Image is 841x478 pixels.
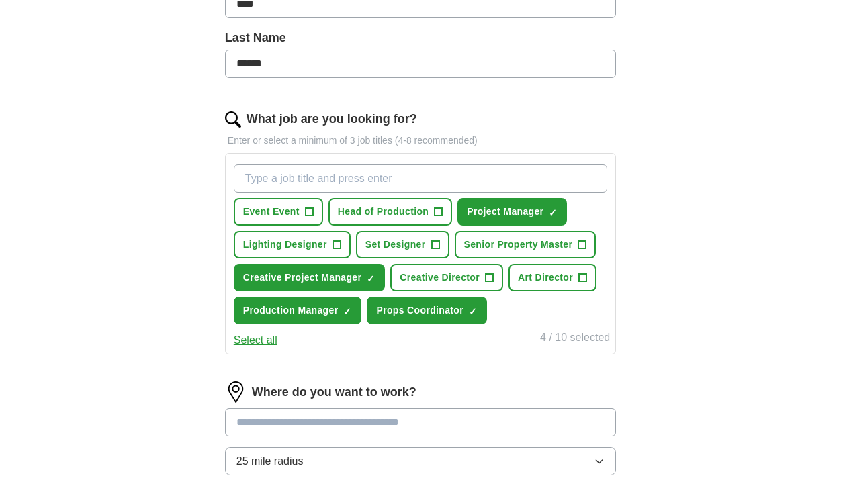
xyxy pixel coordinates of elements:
span: Creative Project Manager [243,271,361,285]
span: Event Event [243,205,300,219]
label: Where do you want to work? [252,383,416,401]
span: Senior Property Master [464,238,573,252]
span: Props Coordinator [376,303,463,318]
button: Props Coordinator✓ [367,297,487,324]
span: Creative Director [400,271,480,285]
span: Lighting Designer [243,238,327,252]
span: Set Designer [365,238,426,252]
img: search.png [225,111,241,128]
div: 4 / 10 selected [540,330,610,348]
span: Head of Production [338,205,429,219]
span: ✓ [343,306,351,317]
span: ✓ [367,273,375,284]
label: Last Name [225,29,616,47]
label: What job are you looking for? [247,110,417,128]
button: Project Manager✓ [457,198,567,226]
span: Art Director [518,271,573,285]
button: Event Event [234,198,323,226]
button: Creative Project Manager✓ [234,264,385,291]
button: Select all [234,332,277,348]
button: Production Manager✓ [234,297,362,324]
span: ✓ [469,306,477,317]
span: 25 mile radius [236,453,304,469]
img: location.png [225,381,247,403]
button: Art Director [508,264,596,291]
button: Lighting Designer [234,231,351,258]
span: Project Manager [467,205,543,219]
button: Head of Production [328,198,452,226]
button: Senior Property Master [455,231,596,258]
input: Type a job title and press enter [234,164,607,193]
button: Set Designer [356,231,449,258]
button: Creative Director [390,264,503,291]
button: 25 mile radius [225,447,616,475]
span: Production Manager [243,303,339,318]
p: Enter or select a minimum of 3 job titles (4-8 recommended) [225,134,616,148]
span: ✓ [549,207,557,218]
